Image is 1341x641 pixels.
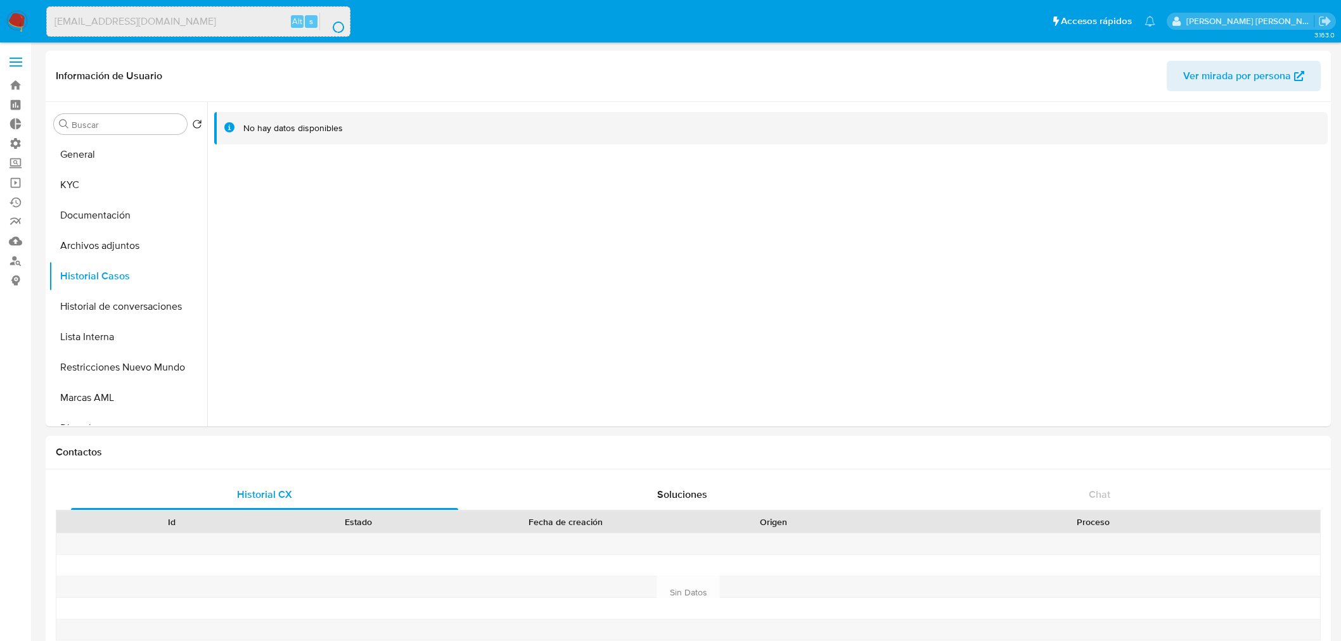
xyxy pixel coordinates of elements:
button: KYC [49,170,207,200]
div: Origen [689,516,857,528]
a: Notificaciones [1145,16,1155,27]
div: Proceso [875,516,1311,528]
button: Buscar [59,119,69,129]
button: Restricciones Nuevo Mundo [49,352,207,383]
p: roberto.munoz@mercadolibre.com [1186,15,1314,27]
button: Volver al orden por defecto [192,119,202,133]
button: Direcciones [49,413,207,443]
div: Fecha de creación [460,516,671,528]
input: Buscar [72,119,182,130]
span: Chat [1089,487,1110,502]
span: s [309,15,313,27]
span: Ver mirada por persona [1183,61,1291,91]
button: Marcas AML [49,383,207,413]
button: search-icon [319,13,345,30]
button: Lista Interna [49,322,207,352]
button: General [49,139,207,170]
span: Accesos rápidos [1061,15,1132,28]
input: Buscar usuario o caso... [47,13,350,30]
button: Archivos adjuntos [49,231,207,261]
a: Salir [1318,15,1331,28]
div: Id [87,516,256,528]
span: Soluciones [657,487,707,502]
button: Historial Casos [49,261,207,291]
button: Historial de conversaciones [49,291,207,322]
button: Ver mirada por persona [1167,61,1321,91]
h1: Información de Usuario [56,70,162,82]
h1: Contactos [56,446,1321,459]
span: Alt [292,15,302,27]
div: Estado [274,516,442,528]
button: Documentación [49,200,207,231]
span: Historial CX [237,487,292,502]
